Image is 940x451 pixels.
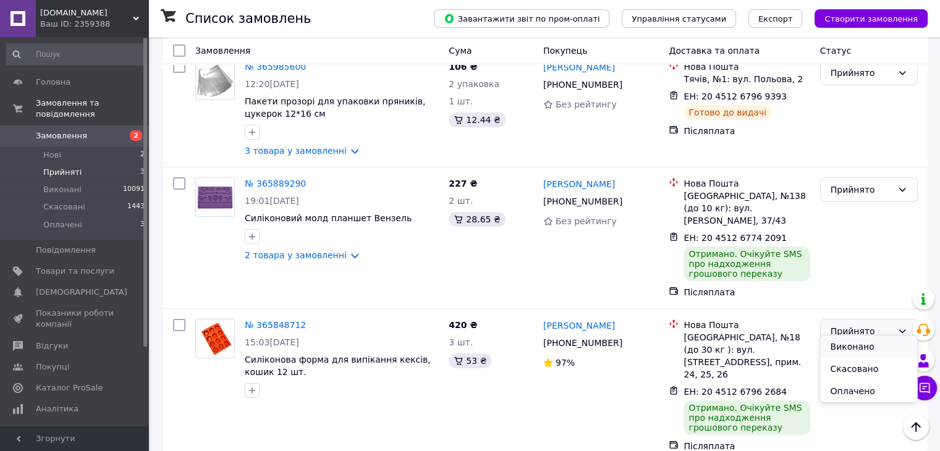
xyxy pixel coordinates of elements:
[36,77,70,88] span: Головна
[245,146,347,156] a: 3 товара у замовленні
[449,337,473,347] span: 3 шт.
[36,130,87,141] span: Замовлення
[127,201,145,213] span: 1443
[684,247,810,281] div: Отримано. Очікуйте SMS про надходження грошового переказу
[820,335,917,358] li: Виконано
[684,177,810,190] div: Нова Пошта
[684,125,810,137] div: Післяплата
[6,43,146,65] input: Пошук
[43,167,82,178] span: Прийняті
[36,266,114,277] span: Товари та послуги
[245,250,347,260] a: 2 товара у замовленні
[245,62,306,72] a: № 365985600
[669,46,760,56] span: Доставка та оплата
[195,46,250,56] span: Замовлення
[541,334,625,352] div: [PHONE_NUMBER]
[632,14,726,23] span: Управління статусами
[815,9,928,28] button: Створити замовлення
[449,212,505,227] div: 28.65 ₴
[245,179,306,188] a: № 365889290
[684,105,771,120] div: Готово до видачі
[684,233,787,243] span: ЕН: 20 4512 6774 2091
[245,79,299,89] span: 12:20[DATE]
[543,61,615,74] a: [PERSON_NAME]
[758,14,793,23] span: Експорт
[541,76,625,93] div: [PHONE_NUMBER]
[831,324,892,338] div: Прийнято
[43,201,85,213] span: Скасовані
[245,355,431,377] a: Силіконова форма для випікання кексів, кошик 12 шт.
[43,219,82,230] span: Оплачені
[245,96,425,119] a: Пакети прозорі для упаковки пряників, цукерок 12*16 см
[198,319,232,358] img: Фото товару
[802,13,928,23] a: Створити замовлення
[140,219,145,230] span: 3
[43,150,61,161] span: Нові
[185,11,311,26] h1: Список замовлень
[195,61,235,100] a: Фото товару
[195,177,235,217] a: Фото товару
[36,361,69,373] span: Покупці
[140,167,145,178] span: 3
[449,353,491,368] div: 53 ₴
[449,46,472,56] span: Cума
[449,79,499,89] span: 2 упаковка
[195,319,235,358] a: Фото товару
[684,387,787,397] span: ЕН: 20 4512 6796 2684
[130,130,142,141] span: 2
[831,66,892,80] div: Прийнято
[622,9,736,28] button: Управління статусами
[36,98,148,120] span: Замовлення та повідомлення
[36,308,114,330] span: Показники роботи компанії
[543,178,615,190] a: [PERSON_NAME]
[912,376,937,400] button: Чат з покупцем
[684,91,787,101] span: ЕН: 20 4512 6796 9393
[684,286,810,298] div: Післяплата
[831,183,892,196] div: Прийнято
[684,319,810,331] div: Нова Пошта
[36,245,96,256] span: Повідомлення
[196,178,234,216] img: Фото товару
[449,179,477,188] span: 227 ₴
[245,320,306,330] a: № 365848712
[543,46,587,56] span: Покупець
[684,331,810,381] div: [GEOGRAPHIC_DATA], №18 (до 30 кг ): вул. [STREET_ADDRESS], прим. 24, 25, 26
[684,400,810,435] div: Отримано. Очікуйте SMS про надходження грошового переказу
[36,340,68,352] span: Відгуки
[40,7,133,19] span: Arttort.com.ua
[434,9,609,28] button: Завантажити звіт по пром-оплаті
[196,61,234,99] img: Фото товару
[684,73,810,85] div: Тячів, №1: вул. Польова, 2
[36,382,103,394] span: Каталог ProSale
[449,112,505,127] div: 12.44 ₴
[556,358,575,368] span: 97%
[449,96,473,106] span: 1 шт.
[543,319,615,332] a: [PERSON_NAME]
[36,403,78,415] span: Аналітика
[43,184,82,195] span: Виконані
[40,19,148,30] div: Ваш ID: 2359388
[245,196,299,206] span: 19:01[DATE]
[36,287,127,298] span: [DEMOGRAPHIC_DATA]
[36,424,114,447] span: Управління сайтом
[556,99,617,109] span: Без рейтингу
[684,190,810,227] div: [GEOGRAPHIC_DATA], №138 (до 10 кг): вул. [PERSON_NAME], 37/43
[245,213,412,223] a: Силіконовий молд планшет Вензель
[449,62,477,72] span: 106 ₴
[123,184,145,195] span: 10091
[684,61,810,73] div: Нова Пошта
[449,196,473,206] span: 2 шт.
[903,414,929,440] button: Наверх
[820,380,917,402] li: Оплачено
[541,193,625,210] div: [PHONE_NUMBER]
[556,216,617,226] span: Без рейтингу
[820,358,917,380] li: Скасовано
[444,13,599,24] span: Завантажити звіт по пром-оплаті
[449,320,477,330] span: 420 ₴
[140,150,145,161] span: 2
[820,46,852,56] span: Статус
[245,337,299,347] span: 15:03[DATE]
